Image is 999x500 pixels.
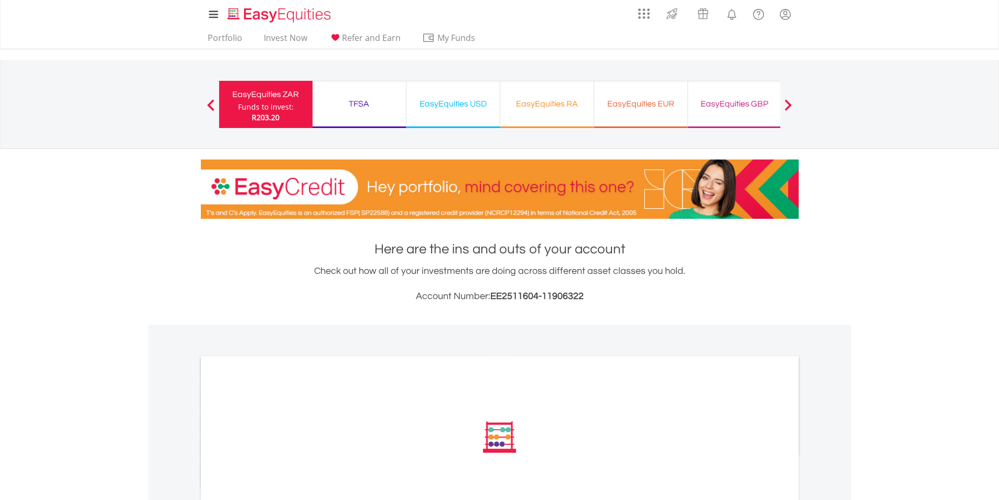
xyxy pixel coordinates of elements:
img: EasyCredit Promotion Banner [201,159,799,219]
a: My Profile [772,3,799,26]
img: vouchers-v2.svg [694,5,712,22]
button: Next [778,104,799,115]
div: Check out how all of your investments are doing across different asset classes you hold. [201,264,799,304]
a: Notifications [718,3,745,24]
span: Refer and Earn [342,32,401,44]
div: EasyEquities USD [413,97,493,111]
button: Previous [200,104,221,115]
a: Refer and Earn [325,33,405,49]
div: EasyEquities EUR [600,97,681,111]
span: EE2511604-11906322 [490,291,584,301]
span: My Funds [422,31,491,45]
h1: Here are the ins and outs of your account [201,240,799,259]
a: Invest Now [260,33,311,49]
div: Funds to invest: [238,102,294,112]
a: Home page [223,3,335,24]
a: Vouchers [688,3,718,22]
a: AppsGrid [631,3,657,19]
div: EasyEquities GBP [694,97,775,111]
img: thrive-v2.svg [663,5,681,22]
img: EasyEquities_Logo.png [225,6,335,24]
div: EasyEquities RA [507,97,587,111]
a: FAQ's and Support [745,3,772,24]
a: Portfolio [203,33,246,49]
div: TFSA [319,97,400,111]
h3: Account Number: [201,289,799,304]
span: R203.20 [252,112,280,122]
img: grid-menu-icon.svg [638,8,650,19]
div: EasyEquities ZAR [225,87,306,102]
